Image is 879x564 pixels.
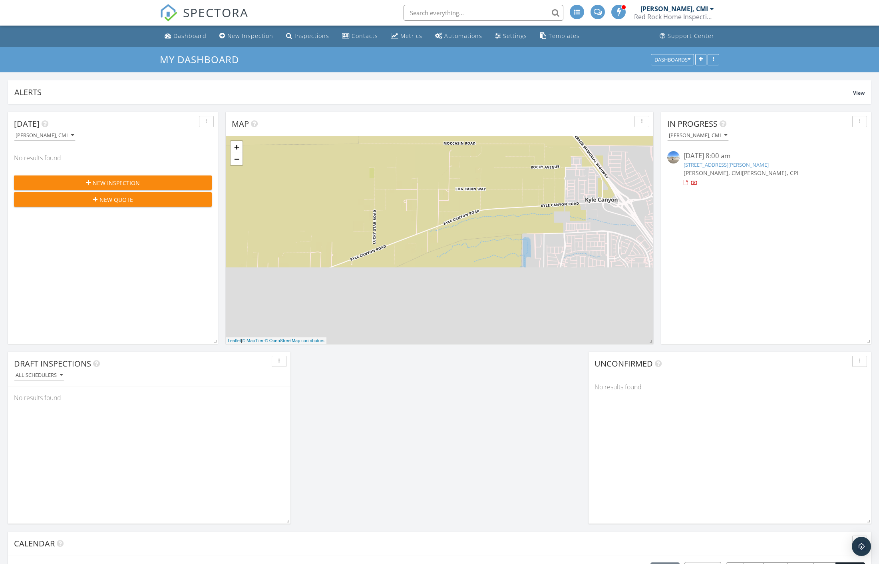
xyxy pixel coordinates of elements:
div: Dashboards [654,57,690,62]
div: Metrics [400,32,422,40]
img: streetview [667,151,680,163]
img: The Best Home Inspection Software - Spectora [160,4,177,22]
span: Unconfirmed [595,358,653,369]
a: Zoom out [231,153,243,165]
div: New Inspection [227,32,273,40]
span: In Progress [667,118,718,129]
div: [PERSON_NAME], CMI [669,133,727,138]
div: [DATE] 8:00 am [684,151,849,161]
a: My Dashboard [160,53,246,66]
div: Inspections [294,32,329,40]
a: Dashboard [161,29,210,44]
a: Leaflet [228,338,241,343]
button: New Inspection [14,175,212,190]
div: | [226,337,326,344]
span: Draft Inspections [14,358,91,369]
span: View [853,90,865,96]
button: New Quote [14,192,212,207]
div: Red Rock Home Inspections LLC [634,13,714,21]
div: All schedulers [16,373,63,378]
span: Calendar [14,538,55,549]
div: Automations [444,32,482,40]
span: [DATE] [14,118,40,129]
a: SPECTORA [160,11,249,28]
button: Dashboards [651,54,694,65]
a: Inspections [283,29,332,44]
span: New Quote [99,195,133,204]
a: © OpenStreetMap contributors [265,338,324,343]
div: No results found [8,147,218,169]
a: [DATE] 8:00 am [STREET_ADDRESS][PERSON_NAME] [PERSON_NAME], CMI[PERSON_NAME], CPI [667,151,865,187]
div: Contacts [352,32,378,40]
button: All schedulers [14,370,64,381]
div: Templates [549,32,580,40]
input: Search everything... [404,5,563,21]
span: Map [232,118,249,129]
div: No results found [8,387,290,409]
div: Open Intercom Messenger [852,537,871,556]
div: Support Center [668,32,714,40]
div: Settings [503,32,527,40]
a: New Inspection [216,29,276,44]
div: [PERSON_NAME], CMI [640,5,708,13]
a: Automations (Advanced) [432,29,485,44]
a: Contacts [339,29,381,44]
div: No results found [589,376,871,398]
a: © MapTiler [242,338,264,343]
div: Alerts [14,87,853,98]
span: SPECTORA [183,4,249,21]
button: [PERSON_NAME], CMI [667,130,729,141]
button: [PERSON_NAME], CMI [14,130,76,141]
a: Support Center [656,29,718,44]
span: [PERSON_NAME], CMI [684,169,742,177]
span: New Inspection [93,179,140,187]
a: [STREET_ADDRESS][PERSON_NAME] [684,161,769,168]
a: Zoom in [231,141,243,153]
div: Dashboard [173,32,207,40]
a: Metrics [388,29,426,44]
a: Settings [492,29,530,44]
div: [PERSON_NAME], CMI [16,133,74,138]
span: [PERSON_NAME], CPI [742,169,798,177]
a: Templates [537,29,583,44]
